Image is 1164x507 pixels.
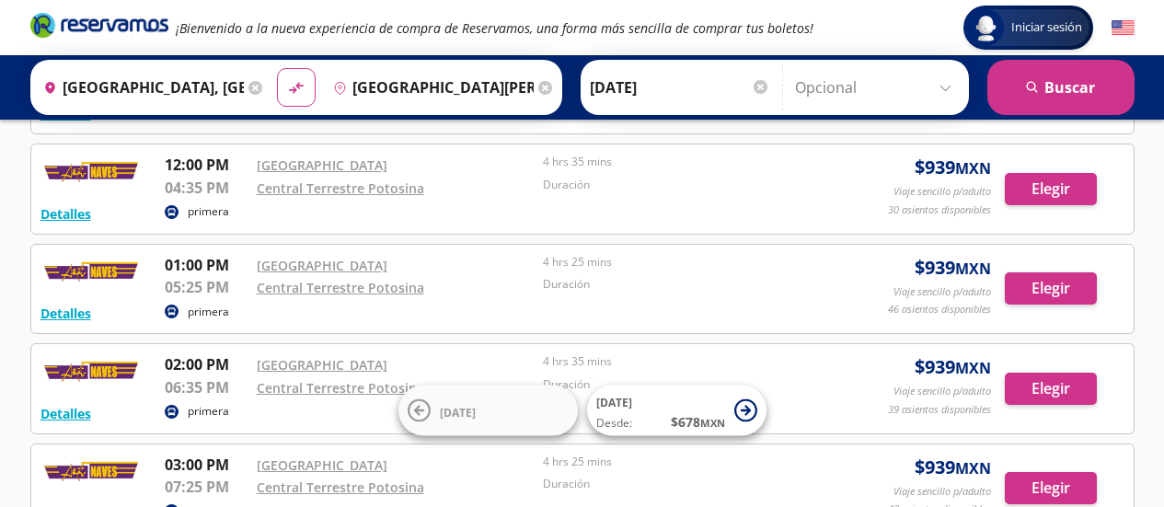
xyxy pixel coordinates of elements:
p: 02:00 PM [165,353,248,375]
p: 04:35 PM [165,177,248,199]
small: MXN [700,416,725,430]
a: Central Terrestre Potosina [257,478,424,496]
p: 30 asientos disponibles [888,202,991,218]
a: [GEOGRAPHIC_DATA] [257,156,387,174]
p: Duración [543,177,821,193]
button: Detalles [40,404,91,423]
button: Buscar [987,60,1135,115]
em: ¡Bienvenido a la nueva experiencia de compra de Reservamos, una forma más sencilla de comprar tus... [176,19,813,37]
input: Opcional [795,64,960,110]
p: 46 asientos disponibles [888,302,991,317]
a: [GEOGRAPHIC_DATA] [257,356,387,374]
button: Detalles [40,304,91,323]
input: Buscar Origen [36,64,244,110]
p: 39 asientos disponibles [888,402,991,418]
small: MXN [955,358,991,378]
a: Brand Logo [30,11,168,44]
input: Elegir Fecha [590,64,770,110]
a: [GEOGRAPHIC_DATA] [257,456,387,474]
a: Central Terrestre Potosina [257,279,424,296]
p: Viaje sencillo p/adulto [893,384,991,399]
span: $ 939 [915,353,991,381]
span: $ 939 [915,154,991,181]
a: [GEOGRAPHIC_DATA] [257,257,387,274]
button: English [1112,17,1135,40]
p: Viaje sencillo p/adulto [893,184,991,200]
p: 03:00 PM [165,454,248,476]
button: Elegir [1005,472,1097,504]
span: [DATE] [596,395,632,410]
p: Duración [543,476,821,492]
small: MXN [955,259,991,279]
p: 07:25 PM [165,476,248,498]
button: [DATE] [398,386,578,436]
p: 06:35 PM [165,376,248,398]
p: Duración [543,276,821,293]
p: 01:00 PM [165,254,248,276]
input: Buscar Destino [326,64,534,110]
p: Viaje sencillo p/adulto [893,484,991,500]
button: Elegir [1005,272,1097,305]
button: Elegir [1005,173,1097,205]
small: MXN [955,458,991,478]
i: Brand Logo [30,11,168,39]
p: 12:00 PM [165,154,248,176]
p: 05:25 PM [165,276,248,298]
span: $ 678 [671,412,725,432]
button: [DATE]Desde:$678MXN [587,386,766,436]
p: 4 hrs 35 mins [543,154,821,170]
img: RESERVAMOS [40,353,142,390]
p: primera [188,403,229,420]
span: Desde: [596,415,632,432]
img: RESERVAMOS [40,254,142,291]
span: $ 939 [915,454,991,481]
img: RESERVAMOS [40,154,142,190]
button: Detalles [40,204,91,224]
p: 4 hrs 35 mins [543,353,821,370]
button: Elegir [1005,373,1097,405]
p: 4 hrs 25 mins [543,254,821,271]
small: MXN [955,158,991,179]
img: RESERVAMOS [40,454,142,490]
p: Duración [543,376,821,393]
p: primera [188,304,229,320]
a: Central Terrestre Potosina [257,179,424,197]
span: [DATE] [440,404,476,420]
p: Viaje sencillo p/adulto [893,284,991,300]
p: 4 hrs 25 mins [543,454,821,470]
span: Iniciar sesión [1004,18,1089,37]
a: Central Terrestre Potosina [257,379,424,397]
span: $ 939 [915,254,991,282]
p: primera [188,203,229,220]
